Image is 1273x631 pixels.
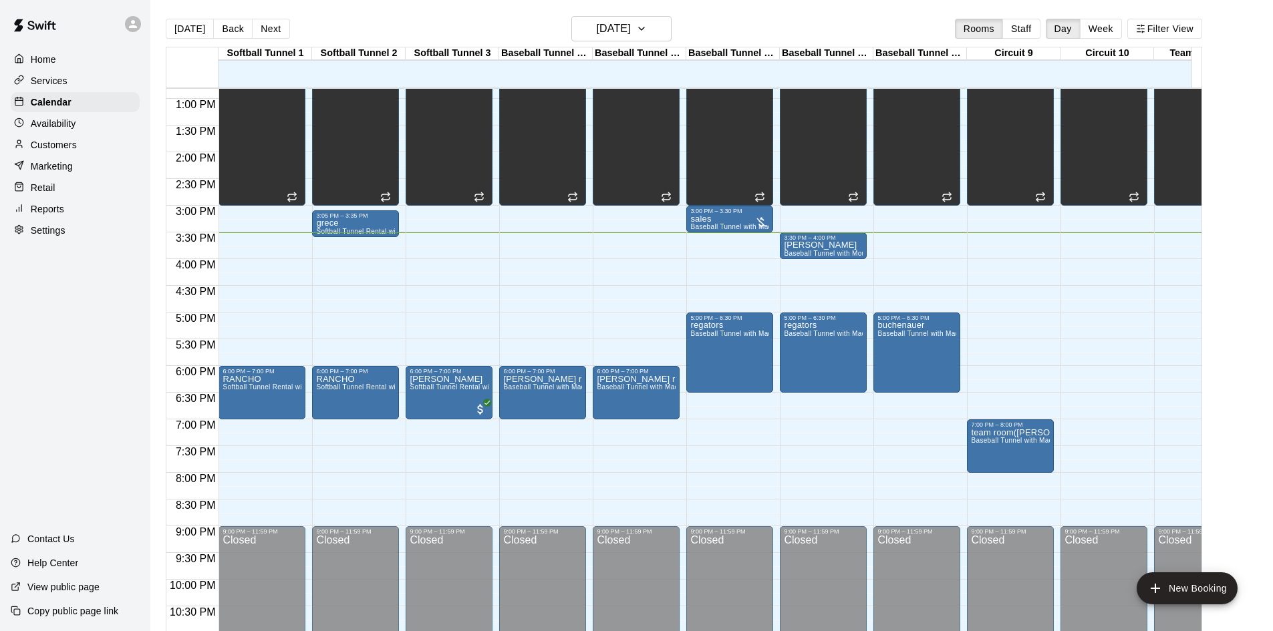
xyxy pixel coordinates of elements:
[967,419,1054,473] div: 7:00 PM – 8:00 PM: team room(fred)
[31,202,64,216] p: Reports
[1002,19,1040,39] button: Staff
[942,192,952,202] span: Recurring event
[31,95,72,109] p: Calendar
[11,178,140,198] a: Retail
[971,528,1050,535] div: 9:00 PM – 11:59 PM
[1065,528,1143,535] div: 9:00 PM – 11:59 PM
[11,199,140,219] a: Reports
[316,528,395,535] div: 9:00 PM – 11:59 PM
[406,366,492,419] div: 6:00 PM – 7:00 PM: sydney carnes
[1154,47,1248,60] div: Team Room 1
[31,74,67,87] p: Services
[223,528,301,535] div: 9:00 PM – 11:59 PM
[1060,47,1154,60] div: Circuit 10
[287,192,297,202] span: Recurring event
[172,259,219,270] span: 4:00 PM
[784,314,863,321] div: 5:00 PM – 6:30 PM
[1129,192,1139,202] span: Recurring event
[172,499,219,511] span: 8:30 PM
[1080,19,1122,39] button: Week
[172,126,219,137] span: 1:30 PM
[784,234,863,241] div: 3:30 PM – 4:00 PM
[219,366,305,419] div: 6:00 PM – 7:00 PM: RANCHO
[11,92,140,112] a: Calendar
[31,181,55,194] p: Retail
[971,437,1066,444] span: Baseball Tunnel with Machine
[172,206,219,217] span: 3:00 PM
[474,403,487,416] span: All customers have paid
[848,192,859,202] span: Recurring event
[571,16,672,41] button: [DATE]
[11,49,140,69] a: Home
[172,152,219,164] span: 2:00 PM
[593,366,680,419] div: 6:00 PM – 7:00 PM: hess rancho
[686,312,773,393] div: 5:00 PM – 6:30 PM: regators
[661,192,672,202] span: Recurring event
[11,71,140,91] a: Services
[690,208,769,214] div: 3:00 PM – 3:30 PM
[690,314,769,321] div: 5:00 PM – 6:30 PM
[1127,19,1202,39] button: Filter View
[873,312,960,393] div: 5:00 PM – 6:30 PM: buchenauer
[754,192,765,202] span: Recurring event
[597,19,631,38] h6: [DATE]
[223,383,337,391] span: Softball Tunnel Rental with Machine
[172,419,219,431] span: 7:00 PM
[213,19,253,39] button: Back
[11,114,140,134] a: Availability
[784,330,879,337] span: Baseball Tunnel with Machine
[597,528,676,535] div: 9:00 PM – 11:59 PM
[172,339,219,351] span: 5:30 PM
[597,368,676,375] div: 6:00 PM – 7:00 PM
[172,99,219,110] span: 1:00 PM
[27,532,75,546] p: Contact Us
[312,47,406,60] div: Softball Tunnel 2
[971,421,1050,428] div: 7:00 PM – 8:00 PM
[31,224,65,237] p: Settings
[166,606,219,618] span: 10:30 PM
[172,232,219,244] span: 3:30 PM
[690,223,785,230] span: Baseball Tunnel with Machine
[784,528,863,535] div: 9:00 PM – 11:59 PM
[406,47,499,60] div: Softball Tunnel 3
[316,368,395,375] div: 6:00 PM – 7:00 PM
[316,212,395,219] div: 3:05 PM – 3:35 PM
[11,220,140,240] div: Settings
[955,19,1003,39] button: Rooms
[172,473,219,484] span: 8:00 PM
[166,19,214,39] button: [DATE]
[499,366,586,419] div: 6:00 PM – 7:00 PM: hess rancho
[11,135,140,155] a: Customers
[877,314,956,321] div: 5:00 PM – 6:30 PM
[567,192,578,202] span: Recurring event
[172,393,219,404] span: 6:30 PM
[312,366,399,419] div: 6:00 PM – 7:00 PM: RANCHO
[172,446,219,457] span: 7:30 PM
[1137,572,1238,604] button: add
[597,383,692,391] span: Baseball Tunnel with Machine
[11,156,140,176] a: Marketing
[312,210,399,237] div: 3:05 PM – 3:35 PM: grece
[686,47,780,60] div: Baseball Tunnel 6 (Machine)
[172,366,219,377] span: 6:00 PM
[410,383,524,391] span: Softball Tunnel Rental with Machine
[27,604,118,618] p: Copy public page link
[31,160,73,173] p: Marketing
[166,580,219,591] span: 10:00 PM
[31,138,77,152] p: Customers
[503,528,582,535] div: 9:00 PM – 11:59 PM
[1158,528,1237,535] div: 9:00 PM – 11:59 PM
[873,47,967,60] div: Baseball Tunnel 8 (Mound)
[877,330,972,337] span: Baseball Tunnel with Machine
[172,286,219,297] span: 4:30 PM
[780,312,867,393] div: 5:00 PM – 6:30 PM: regators
[780,47,873,60] div: Baseball Tunnel 7 (Mound/Machine)
[877,528,956,535] div: 9:00 PM – 11:59 PM
[686,206,773,232] div: 3:00 PM – 3:30 PM: sales
[1035,192,1046,202] span: Recurring event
